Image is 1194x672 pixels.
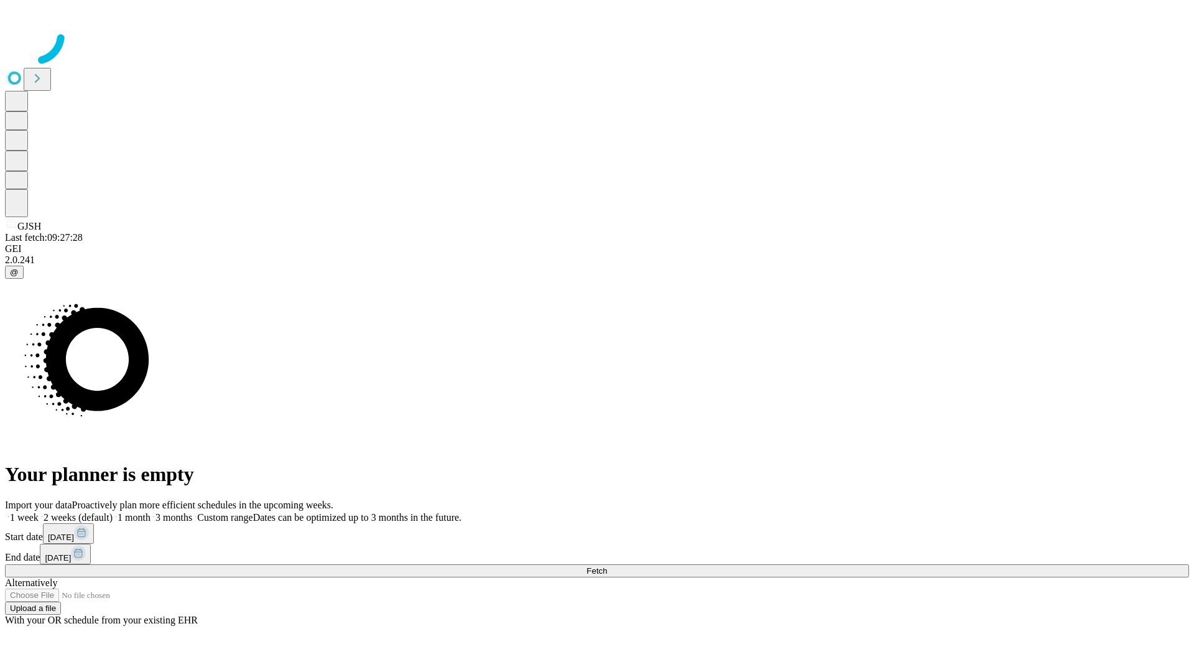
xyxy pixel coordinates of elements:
[40,544,91,564] button: [DATE]
[5,602,61,615] button: Upload a file
[48,533,74,542] span: [DATE]
[118,512,150,523] span: 1 month
[5,232,83,243] span: Last fetch: 09:27:28
[45,553,71,562] span: [DATE]
[5,463,1189,486] h1: Your planner is empty
[5,577,57,588] span: Alternatively
[197,512,252,523] span: Custom range
[10,512,39,523] span: 1 week
[5,615,198,625] span: With your OR schedule from your existing EHR
[586,566,607,576] span: Fetch
[5,544,1189,564] div: End date
[5,564,1189,577] button: Fetch
[72,500,333,510] span: Proactively plan more efficient schedules in the upcoming weeks.
[155,512,192,523] span: 3 months
[5,500,72,510] span: Import your data
[5,254,1189,266] div: 2.0.241
[253,512,461,523] span: Dates can be optimized up to 3 months in the future.
[17,221,41,231] span: GJSH
[5,523,1189,544] div: Start date
[10,268,19,277] span: @
[43,523,94,544] button: [DATE]
[5,266,24,279] button: @
[5,243,1189,254] div: GEI
[44,512,113,523] span: 2 weeks (default)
